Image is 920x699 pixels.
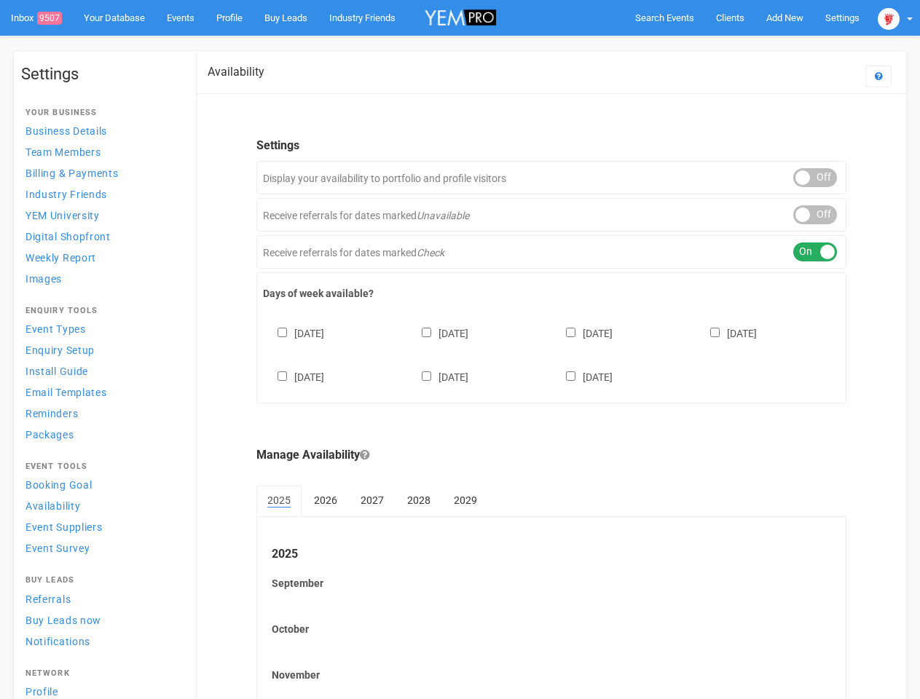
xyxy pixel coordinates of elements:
a: 2027 [350,486,395,515]
input: [DATE] [422,328,431,337]
a: 2028 [396,486,441,515]
span: Enquiry Setup [25,344,95,356]
h1: Settings [21,66,181,83]
label: [DATE] [696,325,757,341]
input: [DATE] [278,371,287,381]
label: September [272,576,831,591]
span: Booking Goal [25,479,92,491]
h2: Availability [208,66,264,79]
span: Images [25,273,62,285]
legend: Manage Availability [256,447,846,464]
a: YEM University [21,205,181,225]
a: Reminders [21,403,181,423]
a: Weekly Report [21,248,181,267]
label: [DATE] [407,368,468,384]
label: [DATE] [551,325,613,341]
span: Notifications [25,636,90,647]
a: Team Members [21,142,181,162]
a: Email Templates [21,382,181,402]
label: [DATE] [407,325,468,341]
h4: Event Tools [25,462,177,471]
label: October [272,622,831,636]
span: YEM University [25,210,100,221]
span: Search Events [635,12,694,23]
span: Clients [716,12,744,23]
input: [DATE] [710,328,720,337]
a: Availability [21,496,181,516]
a: Billing & Payments [21,163,181,183]
input: [DATE] [566,328,575,337]
h4: Buy Leads [25,576,177,585]
span: Packages [25,429,74,441]
span: Digital Shopfront [25,231,111,242]
label: [DATE] [551,368,613,384]
span: Event Survey [25,542,90,554]
input: [DATE] [566,371,575,381]
input: [DATE] [278,328,287,337]
div: Receive referrals for dates marked [256,198,846,232]
div: Receive referrals for dates marked [256,235,846,269]
h4: Enquiry Tools [25,307,177,315]
a: Event Survey [21,538,181,558]
legend: 2025 [272,546,831,563]
span: Business Details [25,125,107,137]
h4: Network [25,669,177,678]
span: Add New [766,12,803,23]
a: Packages [21,424,181,444]
a: Enquiry Setup [21,340,181,360]
a: Images [21,269,181,288]
img: open-uri20250107-2-1pbi2ie [878,8,900,30]
input: [DATE] [422,371,431,381]
span: Team Members [25,146,101,158]
a: Business Details [21,121,181,141]
a: Referrals [21,589,181,609]
label: [DATE] [263,368,324,384]
label: [DATE] [263,325,324,341]
span: Event Suppliers [25,521,103,533]
em: Unavailable [417,210,469,221]
span: Billing & Payments [25,167,119,179]
a: 2026 [303,486,348,515]
a: Booking Goal [21,475,181,494]
span: 9507 [37,12,62,25]
label: Days of week available? [263,286,840,301]
a: 2025 [256,486,302,516]
span: Weekly Report [25,252,96,264]
a: Event Suppliers [21,517,181,537]
a: Buy Leads now [21,610,181,630]
a: Event Types [21,319,181,339]
label: November [272,668,831,682]
span: Email Templates [25,387,107,398]
a: Install Guide [21,361,181,381]
span: Availability [25,500,80,512]
a: Digital Shopfront [21,226,181,246]
h4: Your Business [25,108,177,117]
div: Display your availability to portfolio and profile visitors [256,161,846,194]
span: Event Types [25,323,86,335]
span: Install Guide [25,366,88,377]
span: Reminders [25,408,78,419]
a: 2029 [443,486,488,515]
em: Check [417,247,444,258]
a: Notifications [21,631,181,651]
a: Industry Friends [21,184,181,204]
legend: Settings [256,138,846,154]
